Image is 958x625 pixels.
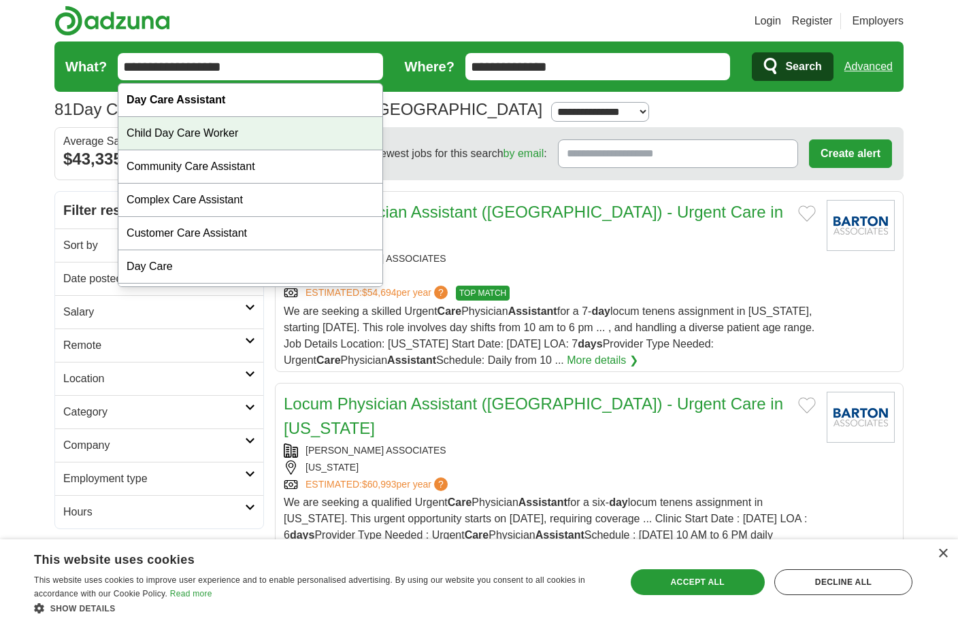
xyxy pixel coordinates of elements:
[792,13,833,29] a: Register
[755,13,781,29] a: Login
[305,477,450,492] a: ESTIMATED:$60,993per year?
[118,117,382,150] div: Child Day Care Worker
[63,237,245,254] h2: Sort by
[63,371,245,387] h2: Location
[118,284,382,317] div: Day Care Center
[798,397,816,413] button: Add to favorite jobs
[55,495,263,528] a: Hours
[434,286,448,299] span: ?
[284,305,814,366] span: We are seeking a skilled Urgent Physician for a 7- locum tenens assignment in [US_STATE], startin...
[63,136,255,147] div: Average Salary
[55,362,263,395] a: Location
[798,205,816,222] button: Add to favorite jobs
[63,147,255,171] div: $43,335
[170,589,212,598] a: Read more, opens a new window
[284,496,808,557] span: We are seeking a qualified Urgent Physician for a six- locum tenens assignment in [US_STATE]. Thi...
[54,97,73,122] span: 81
[567,352,638,369] a: More details ❯
[809,139,892,168] button: Create alert
[34,601,608,615] div: Show details
[284,460,816,475] div: [US_STATE]
[456,286,510,301] span: TOP MATCH
[465,529,489,541] strong: Care
[55,328,263,362] a: Remote
[852,13,904,29] a: Employers
[938,549,948,559] div: Close
[387,354,436,366] strong: Assistant
[118,184,382,217] div: Complex Care Assistant
[827,392,895,443] img: Barton Associates logo
[50,604,116,613] span: Show details
[34,547,574,568] div: This website uses cookies
[63,471,245,487] h2: Employment type
[508,305,557,317] strong: Assistant
[63,337,245,354] h2: Remote
[290,529,314,541] strong: days
[118,250,382,284] div: Day Care
[284,203,783,246] a: Locum Physician Assistant ([GEOGRAPHIC_DATA]) - Urgent Care in [US_STATE]
[844,53,893,80] a: Advanced
[362,287,397,298] span: $54,694
[54,100,542,118] h1: Day Care Assistant Jobs in [US_STATE], [GEOGRAPHIC_DATA]
[65,56,107,77] label: What?
[55,229,263,262] a: Sort by
[63,437,245,454] h2: Company
[55,395,263,428] a: Category
[609,496,628,508] strong: day
[437,305,462,317] strong: Care
[63,304,245,320] h2: Salary
[63,504,245,520] h2: Hours
[118,150,382,184] div: Community Care Assistant
[284,394,783,437] a: Locum Physician Assistant ([GEOGRAPHIC_DATA]) - Urgent Care in [US_STATE]
[503,148,544,159] a: by email
[316,354,341,366] strong: Care
[55,462,263,495] a: Employment type
[34,575,585,598] span: This website uses cookies to improve user experience and to enable personalised advertising. By u...
[127,94,225,105] strong: Day Care Assistant
[591,305,610,317] strong: day
[284,269,816,283] div: [US_STATE]
[63,271,245,287] h2: Date posted
[535,529,584,541] strong: Assistant
[118,217,382,250] div: Customer Care Assistant
[448,496,472,508] strong: Care
[54,5,170,36] img: Adzuna logo
[55,295,263,328] a: Salary
[785,53,821,80] span: Search
[63,404,245,420] h2: Category
[55,262,263,295] a: Date posted
[55,428,263,462] a: Company
[362,479,397,490] span: $60,993
[305,286,450,301] a: ESTIMATED:$54,694per year?
[434,477,448,491] span: ?
[631,569,765,595] div: Accept all
[55,192,263,229] h2: Filter results
[752,52,833,81] button: Search
[578,338,602,350] strong: days
[314,146,546,162] span: Receive the newest jobs for this search :
[405,56,455,77] label: Where?
[774,569,912,595] div: Decline all
[305,445,446,456] a: [PERSON_NAME] ASSOCIATES
[827,200,895,251] img: Barton Associates logo
[518,496,567,508] strong: Assistant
